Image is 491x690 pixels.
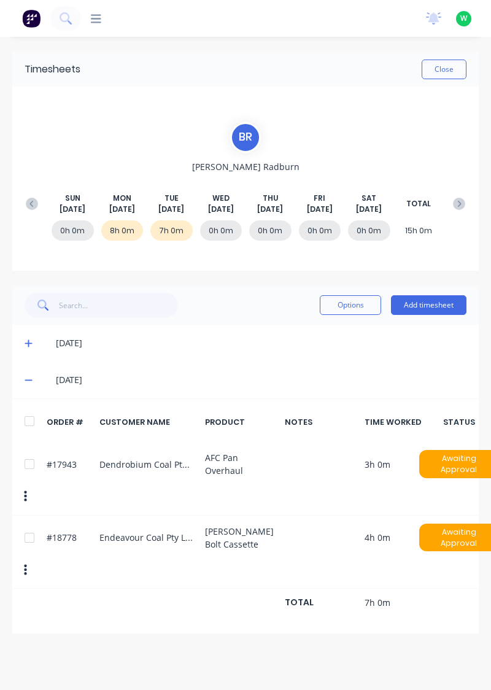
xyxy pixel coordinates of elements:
span: [DATE] [208,204,234,215]
span: TOTAL [406,198,431,209]
div: Timesheets [25,62,80,77]
div: CUSTOMER NAME [99,416,198,428]
div: 0h 0m [52,220,94,241]
span: TUE [164,193,179,204]
div: [DATE] [56,373,466,387]
div: PRODUCT [205,416,278,428]
div: [DATE] [56,336,466,350]
button: Options [320,295,381,315]
span: FRI [314,193,325,204]
img: Factory [22,9,41,28]
button: Add timesheet [391,295,466,315]
div: 0h 0m [249,220,292,241]
div: TIME WORKED [365,416,444,428]
span: [DATE] [109,204,135,215]
div: 8h 0m [101,220,144,241]
span: [DATE] [356,204,382,215]
span: SUN [65,193,80,204]
div: 0h 0m [200,220,242,241]
div: 0h 0m [299,220,341,241]
span: [DATE] [158,204,184,215]
span: THU [263,193,278,204]
span: W [460,13,467,24]
span: SAT [361,193,376,204]
div: 0h 0m [348,220,390,241]
span: [PERSON_NAME] Radburn [192,160,300,173]
button: Close [422,60,466,79]
span: [DATE] [307,204,333,215]
div: STATUS [451,416,466,428]
span: WED [212,193,230,204]
div: 15h 0m [398,220,440,241]
span: [DATE] [257,204,283,215]
span: MON [113,193,131,204]
span: [DATE] [60,204,85,215]
div: 7h 0m [150,220,193,241]
div: B R [230,122,261,153]
input: Search... [59,293,179,317]
div: NOTES [285,416,358,428]
div: ORDER # [47,416,93,428]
